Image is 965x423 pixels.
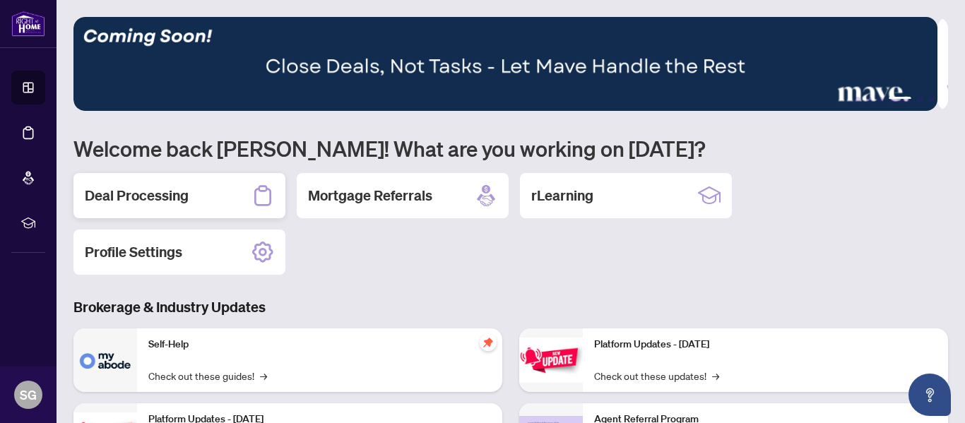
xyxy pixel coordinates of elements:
[712,368,719,383] span: →
[148,337,491,352] p: Self-Help
[877,97,883,102] button: 3
[889,97,911,102] button: 4
[260,368,267,383] span: →
[11,11,45,37] img: logo
[73,17,937,111] img: Slide 3
[308,186,432,205] h2: Mortgage Referrals
[866,97,872,102] button: 2
[928,97,934,102] button: 6
[594,368,719,383] a: Check out these updates!→
[855,97,860,102] button: 1
[594,337,937,352] p: Platform Updates - [DATE]
[85,186,189,205] h2: Deal Processing
[917,97,923,102] button: 5
[531,186,593,205] h2: rLearning
[480,334,497,351] span: pushpin
[908,374,951,416] button: Open asap
[519,338,583,382] img: Platform Updates - June 23, 2025
[20,385,37,405] span: SG
[73,328,137,392] img: Self-Help
[73,135,948,162] h1: Welcome back [PERSON_NAME]! What are you working on [DATE]?
[73,297,948,317] h3: Brokerage & Industry Updates
[148,368,267,383] a: Check out these guides!→
[85,242,182,262] h2: Profile Settings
